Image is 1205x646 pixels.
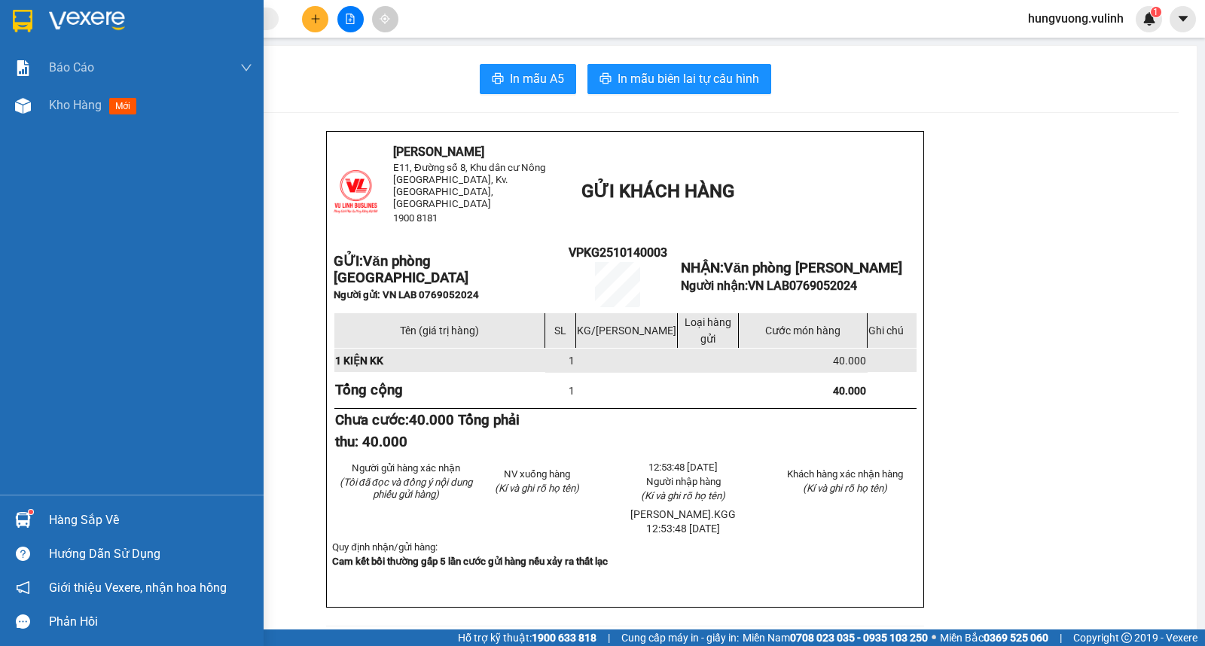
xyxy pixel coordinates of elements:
[576,313,678,349] td: KG/[PERSON_NAME]
[599,72,612,87] span: printer
[332,541,437,553] span: Quy định nhận/gửi hàng:
[480,64,576,94] button: printerIn mẫu A5
[790,632,928,644] strong: 0708 023 035 - 0935 103 250
[335,412,520,450] strong: Chưa cước:
[335,382,403,398] strong: Tổng cộng
[393,162,545,209] span: E11, Đường số 8, Khu dân cư Nông [GEOGRAPHIC_DATA], Kv.[GEOGRAPHIC_DATA], [GEOGRAPHIC_DATA]
[1151,7,1161,17] sup: 1
[380,14,390,24] span: aim
[15,60,31,76] img: solution-icon
[545,313,576,349] td: SL
[646,523,720,535] span: 12:53:48 [DATE]
[681,260,901,276] strong: NHẬN:
[569,385,575,397] span: 1
[16,614,30,629] span: message
[393,145,484,159] span: [PERSON_NAME]
[787,468,903,480] span: Khách hàng xác nhận hàng
[789,279,857,293] span: 0769052024
[504,468,570,480] span: NV xuống hàng
[648,462,718,473] span: 12:53:48 [DATE]
[1153,7,1158,17] span: 1
[681,279,857,293] strong: Người nhận:
[1060,629,1062,646] span: |
[495,483,579,494] span: (Kí và ghi rõ họ tên)
[393,212,438,224] span: 1900 8181
[1016,9,1136,28] span: hungvuong.vulinh
[641,490,725,501] span: (Kí và ghi rõ họ tên)
[1121,632,1132,643] span: copyright
[458,629,596,646] span: Hỗ trợ kỹ thuật:
[1170,6,1196,32] button: caret-down
[15,512,31,528] img: warehouse-icon
[608,629,610,646] span: |
[49,543,252,565] div: Hướng dẫn sử dụng
[49,611,252,633] div: Phản hồi
[372,6,398,32] button: aim
[867,313,917,349] td: Ghi chú
[569,355,575,367] span: 1
[833,385,866,397] span: 40.000
[334,253,468,286] span: Văn phòng [GEOGRAPHIC_DATA]
[803,483,887,494] span: (Kí và ghi rõ họ tên)
[724,260,901,276] span: Văn phòng [PERSON_NAME]
[29,510,33,514] sup: 1
[739,313,867,349] td: Cước món hàng
[940,629,1048,646] span: Miền Bắc
[334,169,378,214] img: logo
[49,98,102,112] span: Kho hàng
[646,476,721,487] span: Người nhập hàng
[49,58,94,77] span: Báo cáo
[587,64,771,94] button: printerIn mẫu biên lai tự cấu hình
[630,508,736,520] span: [PERSON_NAME].KGG
[302,6,328,32] button: plus
[335,355,383,367] span: 1 KIỆN KK
[334,289,479,300] span: Người gửi: VN LAB 0769052024
[1176,12,1190,26] span: caret-down
[335,412,520,450] span: 40.000 Tổng phải thu: 40.000
[240,62,252,74] span: down
[532,632,596,644] strong: 1900 633 818
[932,635,936,641] span: ⚪️
[569,245,667,260] span: VPKG2510140003
[621,629,739,646] span: Cung cấp máy in - giấy in:
[340,477,472,500] em: (Tôi đã đọc và đồng ý nội dung phiếu gửi hàng)
[833,355,866,367] span: 40.000
[109,98,136,114] span: mới
[16,547,30,561] span: question-circle
[492,72,504,87] span: printer
[678,313,739,349] td: Loại hàng gửi
[618,69,759,88] span: In mẫu biên lai tự cấu hình
[15,98,31,114] img: warehouse-icon
[49,509,252,532] div: Hàng sắp về
[332,556,608,567] strong: Cam kết bồi thường gấp 5 lần cước gửi hàng nếu xảy ra thất lạc
[748,279,857,293] span: VN LAB
[984,632,1048,644] strong: 0369 525 060
[345,14,355,24] span: file-add
[337,6,364,32] button: file-add
[743,629,928,646] span: Miền Nam
[49,578,227,597] span: Giới thiệu Vexere, nhận hoa hồng
[13,10,32,32] img: logo-vxr
[510,69,564,88] span: In mẫu A5
[310,14,321,24] span: plus
[352,462,460,474] span: Người gửi hàng xác nhận
[581,181,734,202] span: GỬI KHÁCH HÀNG
[334,253,468,286] strong: GỬI:
[1142,12,1156,26] img: icon-new-feature
[334,313,545,349] td: Tên (giá trị hàng)
[16,580,30,595] span: notification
